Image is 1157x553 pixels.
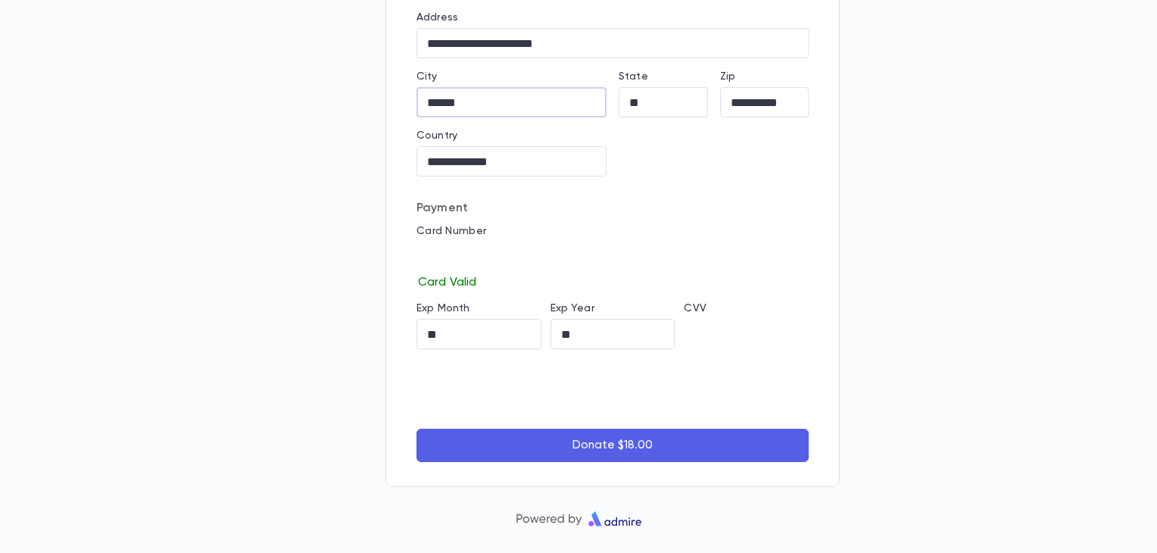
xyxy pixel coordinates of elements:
p: Card Valid [416,272,809,290]
label: Exp Month [416,302,469,314]
label: Country [416,130,457,142]
iframe: cvv [684,319,809,349]
p: CVV [684,302,809,314]
label: City [416,70,438,83]
label: Exp Year [550,302,594,314]
button: Donate $18.00 [416,429,809,462]
label: Address [416,11,458,23]
p: Card Number [416,225,809,237]
iframe: card [416,242,809,272]
label: Zip [720,70,735,83]
p: Payment [416,201,809,216]
label: State [619,70,648,83]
